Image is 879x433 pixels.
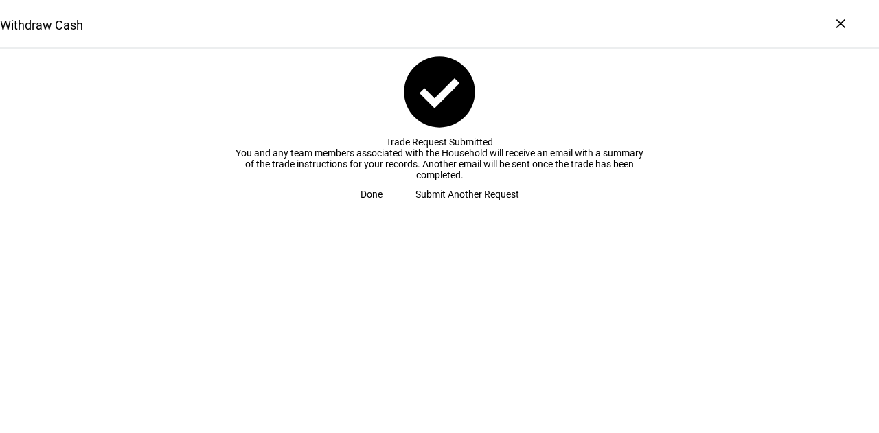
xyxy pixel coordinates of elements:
[233,148,646,180] div: You and any team members associated with the Household will receive an email with a summary of th...
[344,180,399,208] button: Done
[830,12,852,34] div: ×
[233,137,646,148] div: Trade Request Submitted
[397,49,482,134] mat-icon: check_circle
[361,180,383,208] span: Done
[415,180,519,208] span: Submit Another Request
[399,180,536,208] button: Submit Another Request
